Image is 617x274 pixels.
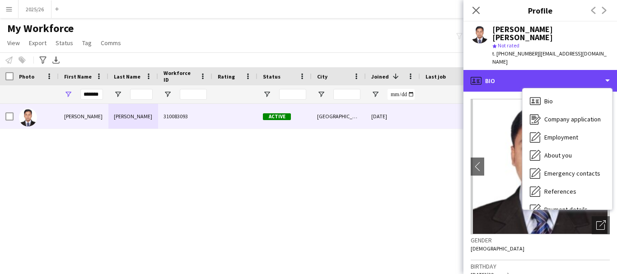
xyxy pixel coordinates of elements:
[279,89,306,100] input: Status Filter Input
[312,104,366,129] div: [GEOGRAPHIC_DATA]
[463,5,617,16] h3: Profile
[19,108,37,126] img: Tofayel haque Sajal
[4,37,23,49] a: View
[101,39,121,47] span: Comms
[463,70,617,92] div: Bio
[82,39,92,47] span: Tag
[492,50,539,57] span: t. [PHONE_NUMBER]
[263,113,291,120] span: Active
[498,42,519,49] span: Not rated
[371,73,389,80] span: Joined
[164,90,172,98] button: Open Filter Menu
[425,73,446,80] span: Last job
[492,50,607,65] span: | [EMAIL_ADDRESS][DOMAIN_NAME]
[523,164,612,182] div: Emergency contacts
[158,104,212,129] div: 310083093
[333,89,360,100] input: City Filter Input
[29,39,47,47] span: Export
[52,37,77,49] a: Status
[218,73,235,80] span: Rating
[523,200,612,218] div: Payment details
[544,187,576,195] span: References
[388,89,415,100] input: Joined Filter Input
[64,90,72,98] button: Open Filter Menu
[471,236,610,244] h3: Gender
[59,104,108,129] div: [PERSON_NAME]
[471,99,610,234] img: Crew avatar or photo
[51,55,61,65] app-action-btn: Export XLSX
[114,73,140,80] span: Last Name
[64,73,92,80] span: First Name
[523,128,612,146] div: Employment
[366,104,420,129] div: [DATE]
[371,90,379,98] button: Open Filter Menu
[19,73,34,80] span: Photo
[523,92,612,110] div: Bio
[97,37,125,49] a: Comms
[7,39,20,47] span: View
[317,90,325,98] button: Open Filter Menu
[263,90,271,98] button: Open Filter Menu
[263,73,280,80] span: Status
[37,55,48,65] app-action-btn: Advanced filters
[544,133,578,141] span: Employment
[523,182,612,200] div: References
[544,169,600,177] span: Emergency contacts
[164,70,196,83] span: Workforce ID
[108,104,158,129] div: [PERSON_NAME]
[317,73,327,80] span: City
[523,146,612,164] div: About you
[79,37,95,49] a: Tag
[471,262,610,270] h3: Birthday
[471,245,524,252] span: [DEMOGRAPHIC_DATA]
[19,0,51,18] button: 2025/26
[130,89,153,100] input: Last Name Filter Input
[80,89,103,100] input: First Name Filter Input
[114,90,122,98] button: Open Filter Menu
[544,115,601,123] span: Company application
[180,89,207,100] input: Workforce ID Filter Input
[523,110,612,128] div: Company application
[544,151,572,159] span: About you
[56,39,73,47] span: Status
[544,97,553,105] span: Bio
[25,37,50,49] a: Export
[7,22,74,35] span: My Workforce
[592,216,610,234] div: Open photos pop-in
[492,25,610,42] div: [PERSON_NAME] [PERSON_NAME]
[544,205,588,214] span: Payment details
